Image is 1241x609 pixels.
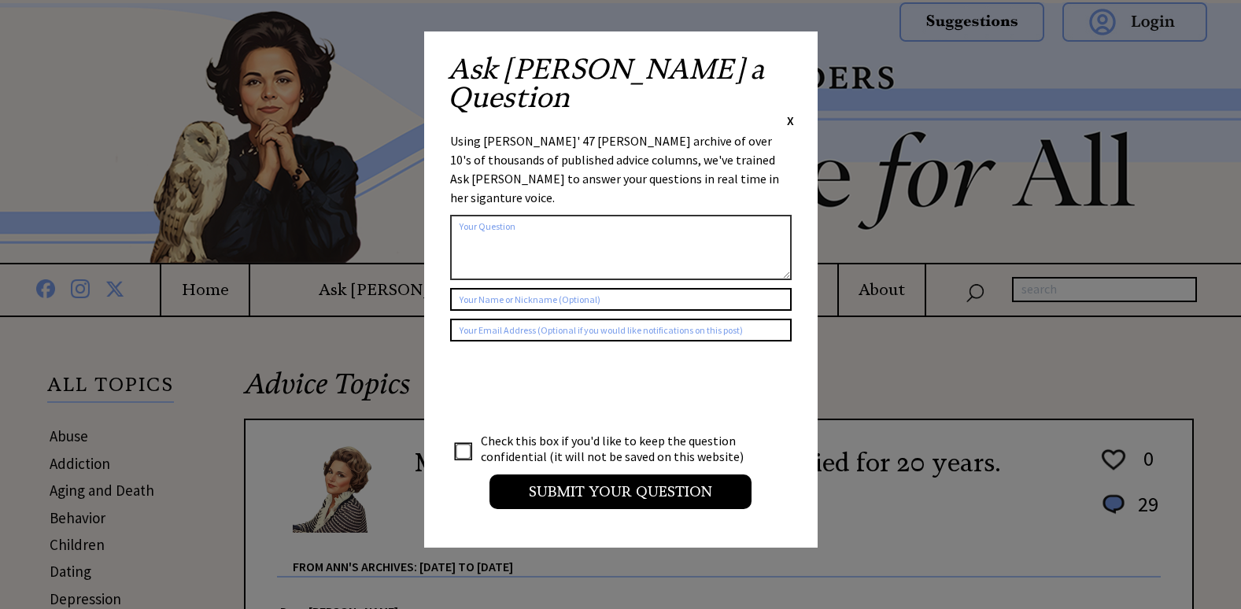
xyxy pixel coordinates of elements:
input: Submit your Question [489,474,752,509]
div: Using [PERSON_NAME]' 47 [PERSON_NAME] archive of over 10's of thousands of published advice colum... [450,131,792,207]
span: X [787,113,794,128]
h2: Ask [PERSON_NAME] a Question [448,55,794,112]
input: Your Name or Nickname (Optional) [450,288,792,311]
td: Check this box if you'd like to keep the question confidential (it will not be saved on this webs... [480,432,759,465]
iframe: reCAPTCHA [450,357,689,419]
input: Your Email Address (Optional if you would like notifications on this post) [450,319,792,341]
